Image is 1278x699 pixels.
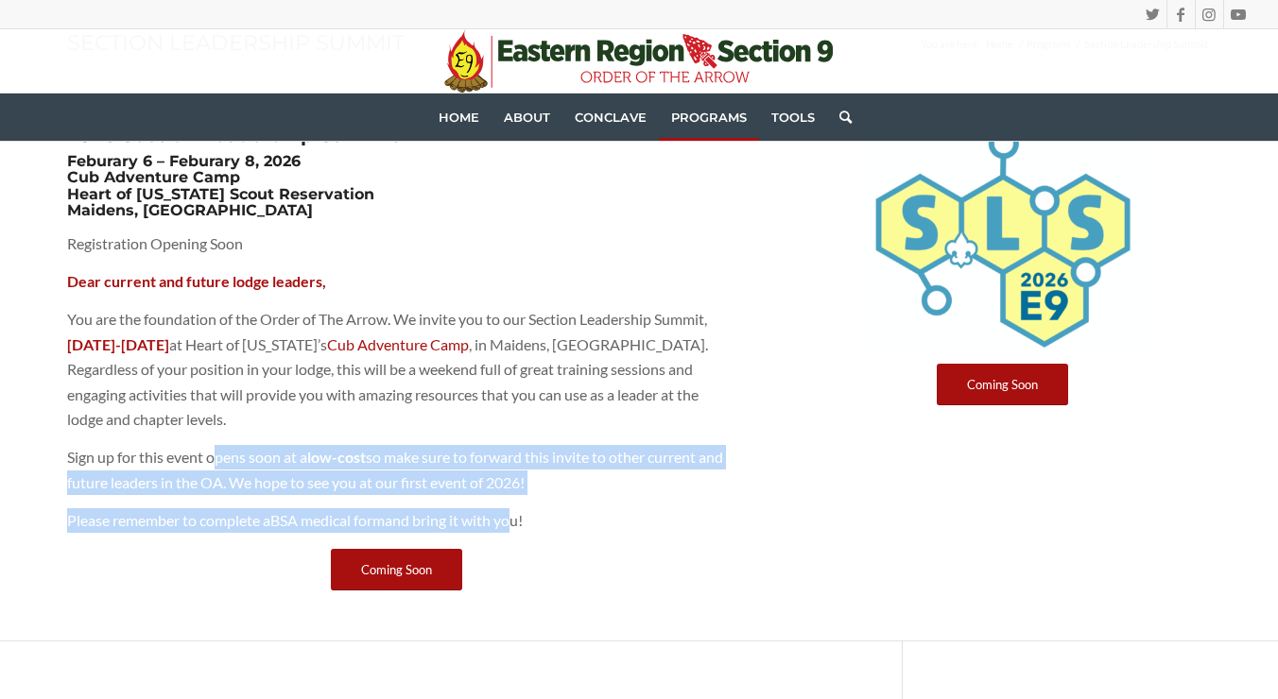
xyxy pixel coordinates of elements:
[67,269,726,532] div: Page 1
[361,562,432,577] span: Coming Soon
[67,231,726,256] p: Registration Opening Soon
[67,201,313,219] strong: Maidens, [GEOGRAPHIC_DATA]
[659,94,759,141] a: Programs
[67,185,374,203] strong: Heart of [US_STATE] Scout Reservation
[575,110,647,125] span: Conclave
[771,110,815,125] span: Tools
[67,272,326,290] strong: Dear current and future lodge leaders,
[67,307,726,432] p: You are the foundation of the Order of The Arrow. We invite you to our Section Leadership Summit,...
[937,364,1068,406] a: Coming Soon
[67,335,169,353] strong: [DATE]-[DATE]
[67,152,301,170] strong: Feburary 6 – Feburary 8, 2026
[562,94,659,141] a: Conclave
[504,110,550,125] span: About
[827,94,852,141] a: Search
[67,508,726,533] p: Please remember to complete a and bring it with you!
[426,94,492,141] a: Home
[331,549,462,591] a: Coming Soon
[270,511,385,529] a: BSA medical form
[967,377,1038,392] span: Coming Soon
[67,445,726,495] p: Sign up for this event opens soon at a so make sure to forward this invite to other current and f...
[861,125,1145,351] img: 2026 SLS Logo
[759,94,827,141] a: Tools
[439,110,479,125] span: Home
[671,110,747,125] span: Programs
[327,335,469,353] a: Cub Adventure Camp
[492,94,562,141] a: About
[67,168,240,186] strong: Cub Adventure Camp
[307,448,366,466] strong: low-cost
